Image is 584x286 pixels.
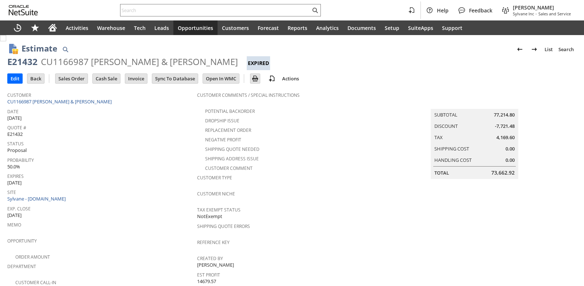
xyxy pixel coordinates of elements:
[542,43,556,55] a: List
[404,20,438,35] a: SuiteApps
[197,223,250,229] a: Shipping Quote Errors
[7,163,20,170] span: 50.0%
[7,189,16,195] a: Site
[7,147,27,154] span: Proposal
[247,56,270,70] div: Expired
[506,157,515,164] span: 0.00
[197,92,300,98] a: Customer Comments / Special Instructions
[506,145,515,152] span: 0.00
[495,123,515,130] span: -7,721.48
[197,207,241,213] a: Tax Exempt Status
[7,157,34,163] a: Probability
[385,24,399,31] span: Setup
[93,74,120,83] input: Cash Sale
[283,20,312,35] a: Reports
[55,74,88,83] input: Sales Order
[66,24,88,31] span: Activities
[197,175,232,181] a: Customer Type
[7,141,24,147] a: Status
[13,23,22,32] svg: Recent Records
[44,20,61,35] a: Home
[7,92,31,98] a: Customer
[380,20,404,35] a: Setup
[7,222,21,228] a: Memo
[538,11,571,16] span: Sales and Service
[218,20,253,35] a: Customers
[408,24,433,31] span: SuiteApps
[93,20,130,35] a: Warehouse
[150,20,173,35] a: Leads
[279,75,302,82] a: Actions
[197,191,235,197] a: Customer Niche
[197,262,234,268] span: [PERSON_NAME]
[535,11,537,16] span: -
[120,6,311,15] input: Search
[7,238,37,244] a: Opportunity
[438,20,467,35] a: Support
[61,20,93,35] a: Activities
[251,74,260,83] img: Print
[530,45,539,54] img: Next
[434,111,457,118] a: Subtotal
[27,74,44,83] input: Back
[7,98,114,105] a: CU1166987 [PERSON_NAME] & [PERSON_NAME]
[205,156,259,162] a: Shipping Address Issue
[7,125,26,131] a: Quote #
[7,108,19,115] a: Date
[197,278,216,285] span: 14679.57
[253,20,283,35] a: Forecast
[491,169,515,176] span: 73,662.92
[496,134,515,141] span: 4,169.60
[513,4,571,11] span: [PERSON_NAME]
[494,111,515,118] span: 77,214.80
[134,24,146,31] span: Tech
[15,254,50,260] a: Order Amount
[197,239,230,245] a: Reference Key
[431,97,518,109] caption: Summary
[513,11,534,16] span: Sylvane Inc
[26,20,44,35] div: Shortcuts
[197,213,222,220] span: NotExempt
[7,206,31,212] a: Exp. Close
[258,24,279,31] span: Forecast
[434,145,469,152] a: Shipping Cost
[203,74,239,83] input: Open In WMC
[130,20,150,35] a: Tech
[7,179,22,186] span: [DATE]
[434,134,443,141] a: Tax
[9,5,38,15] svg: logo
[469,7,492,14] span: Feedback
[8,74,22,83] input: Edit
[61,45,70,54] img: Quick Find
[15,279,56,286] a: Customer Call-in
[7,131,23,138] span: E21432
[197,272,220,278] a: Est Profit
[288,24,307,31] span: Reports
[125,74,147,83] input: Invoice
[205,165,253,171] a: Customer Comment
[173,20,218,35] a: Opportunities
[205,118,239,124] a: Dropship Issue
[442,24,462,31] span: Support
[205,127,251,133] a: Replacement Order
[178,24,213,31] span: Opportunities
[97,24,125,31] span: Warehouse
[347,24,376,31] span: Documents
[205,108,255,114] a: Potential Backorder
[343,20,380,35] a: Documents
[434,169,449,176] a: Total
[41,56,238,68] div: CU1166987 [PERSON_NAME] & [PERSON_NAME]
[48,23,57,32] svg: Home
[316,24,339,31] span: Analytics
[434,123,458,129] a: Discount
[31,23,39,32] svg: Shortcuts
[7,56,38,68] div: E21432
[9,20,26,35] a: Recent Records
[7,173,24,179] a: Expires
[312,20,343,35] a: Analytics
[7,195,68,202] a: Sylvane - [DOMAIN_NAME]
[22,42,57,54] h1: Estimate
[556,43,577,55] a: Search
[7,115,22,122] span: [DATE]
[205,146,260,152] a: Shipping Quote Needed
